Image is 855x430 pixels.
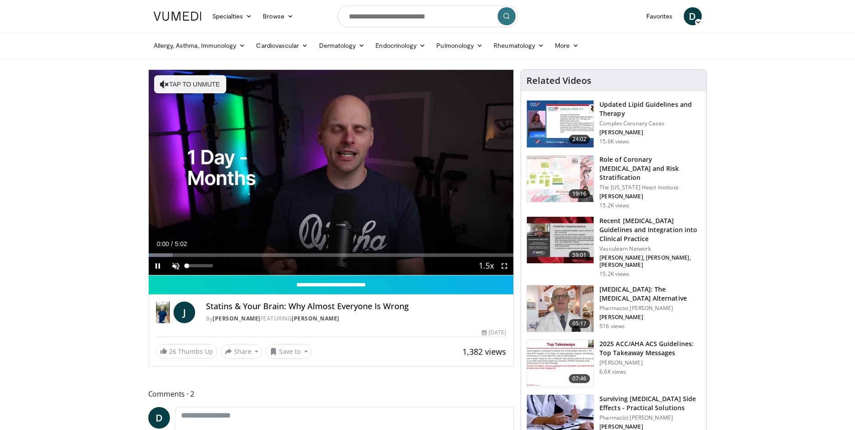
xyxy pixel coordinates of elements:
[599,305,701,312] p: Pharmacist [PERSON_NAME]
[213,315,261,322] a: [PERSON_NAME]
[154,12,201,21] img: VuMedi Logo
[527,285,594,332] img: ce9609b9-a9bf-4b08-84dd-8eeb8ab29fc6.150x105_q85_crop-smart_upscale.jpg
[527,340,594,387] img: 369ac253-1227-4c00-b4e1-6e957fd240a8.150x105_q85_crop-smart_upscale.jpg
[599,120,701,127] p: Complex Coronary Cases
[599,339,701,357] h3: 2025 ACC/AHA ACS Guidelines: Top Takeaway Messages
[221,344,263,359] button: Share
[462,346,506,357] span: 1,382 views
[599,202,629,209] p: 15.2K views
[549,37,584,55] a: More
[526,339,701,387] a: 07:46 2025 ACC/AHA ACS Guidelines: Top Takeaway Messages [PERSON_NAME] 6.6K views
[599,216,701,243] h3: Recent [MEDICAL_DATA] Guidelines and Integration into Clinical Practice
[167,257,185,275] button: Unmute
[370,37,431,55] a: Endocrinology
[174,302,195,323] a: J
[599,359,701,366] p: [PERSON_NAME]
[169,347,176,356] span: 26
[251,37,313,55] a: Cardiovascular
[569,251,590,260] span: 59:01
[207,7,258,25] a: Specialties
[599,184,701,191] p: The [US_STATE] Heart Institute
[599,314,701,321] p: [PERSON_NAME]
[148,388,514,400] span: Comments 2
[175,240,187,247] span: 5:02
[206,302,506,311] h4: Statins & Your Brain: Why Almost Everyone Is Wrong
[171,240,173,247] span: /
[599,368,626,375] p: 6.6K views
[338,5,518,27] input: Search topics, interventions
[599,155,701,182] h3: Role of Coronary [MEDICAL_DATA] and Risk Stratification
[156,344,217,358] a: 26 Thumbs Up
[599,285,701,303] h3: [MEDICAL_DATA]: The [MEDICAL_DATA] Alternative
[527,156,594,202] img: 1efa8c99-7b8a-4ab5-a569-1c219ae7bd2c.150x105_q85_crop-smart_upscale.jpg
[599,323,625,330] p: 516 views
[599,245,701,252] p: Vasculearn Network
[488,37,549,55] a: Rheumatology
[599,414,701,421] p: Pharmacist [PERSON_NAME]
[527,217,594,264] img: 87825f19-cf4c-4b91-bba1-ce218758c6bb.150x105_q85_crop-smart_upscale.jpg
[157,240,169,247] span: 0:00
[154,75,226,93] button: Tap to unmute
[641,7,678,25] a: Favorites
[526,100,701,148] a: 24:02 Updated Lipid Guidelines and Therapy Complex Coronary Cases [PERSON_NAME] 15.6K views
[684,7,702,25] a: D
[599,254,701,269] p: [PERSON_NAME], [PERSON_NAME], [PERSON_NAME]
[526,216,701,278] a: 59:01 Recent [MEDICAL_DATA] Guidelines and Integration into Clinical Practice Vasculearn Network ...
[526,155,701,209] a: 19:16 Role of Coronary [MEDICAL_DATA] and Risk Stratification The [US_STATE] Heart Institute [PER...
[314,37,370,55] a: Dermatology
[599,100,701,118] h3: Updated Lipid Guidelines and Therapy
[527,101,594,147] img: 77f671eb-9394-4acc-bc78-a9f077f94e00.150x105_q85_crop-smart_upscale.jpg
[569,189,590,198] span: 19:16
[477,257,495,275] button: Playback Rate
[569,374,590,383] span: 07:46
[156,302,170,323] img: Dr. Jordan Rennicke
[148,407,170,429] a: D
[149,253,514,257] div: Progress Bar
[495,257,513,275] button: Fullscreen
[599,270,629,278] p: 15.2K views
[187,264,213,267] div: Volume Level
[206,315,506,323] div: By FEATURING
[526,75,591,86] h4: Related Videos
[569,319,590,328] span: 05:17
[149,257,167,275] button: Pause
[266,344,312,359] button: Save to
[569,135,590,144] span: 24:02
[599,129,701,136] p: [PERSON_NAME]
[599,193,701,200] p: [PERSON_NAME]
[148,37,251,55] a: Allergy, Asthma, Immunology
[482,329,506,337] div: [DATE]
[257,7,299,25] a: Browse
[526,285,701,333] a: 05:17 [MEDICAL_DATA]: The [MEDICAL_DATA] Alternative Pharmacist [PERSON_NAME] [PERSON_NAME] 516 v...
[599,394,701,412] h3: Surviving [MEDICAL_DATA] Side Effects - Practical Solutions
[149,70,514,275] video-js: Video Player
[292,315,339,322] a: [PERSON_NAME]
[431,37,488,55] a: Pulmonology
[599,138,629,145] p: 15.6K views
